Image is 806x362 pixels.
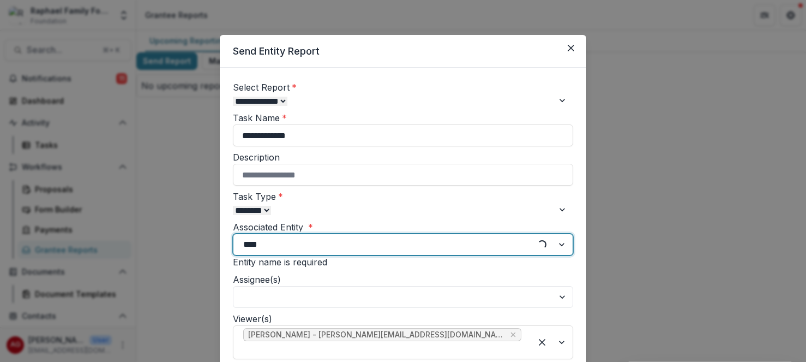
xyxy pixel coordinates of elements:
span: [PERSON_NAME] - [PERSON_NAME][EMAIL_ADDRESS][DOMAIN_NAME] [248,330,504,340]
div: Entity name is required [233,256,573,269]
label: Associated Entity [233,222,313,233]
label: Description [233,152,280,163]
label: Assignee(s) [233,274,281,285]
label: Task Name [233,112,287,123]
label: Select Report [233,82,297,93]
div: Clear selected options [533,334,551,351]
button: Close [562,39,580,57]
div: Remove Anu Gupta - anu@raphaelfamilyfoundation.org [508,329,519,340]
header: Send Entity Report [220,35,586,68]
label: Viewer(s) [233,313,272,324]
label: Task Type [233,191,283,202]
